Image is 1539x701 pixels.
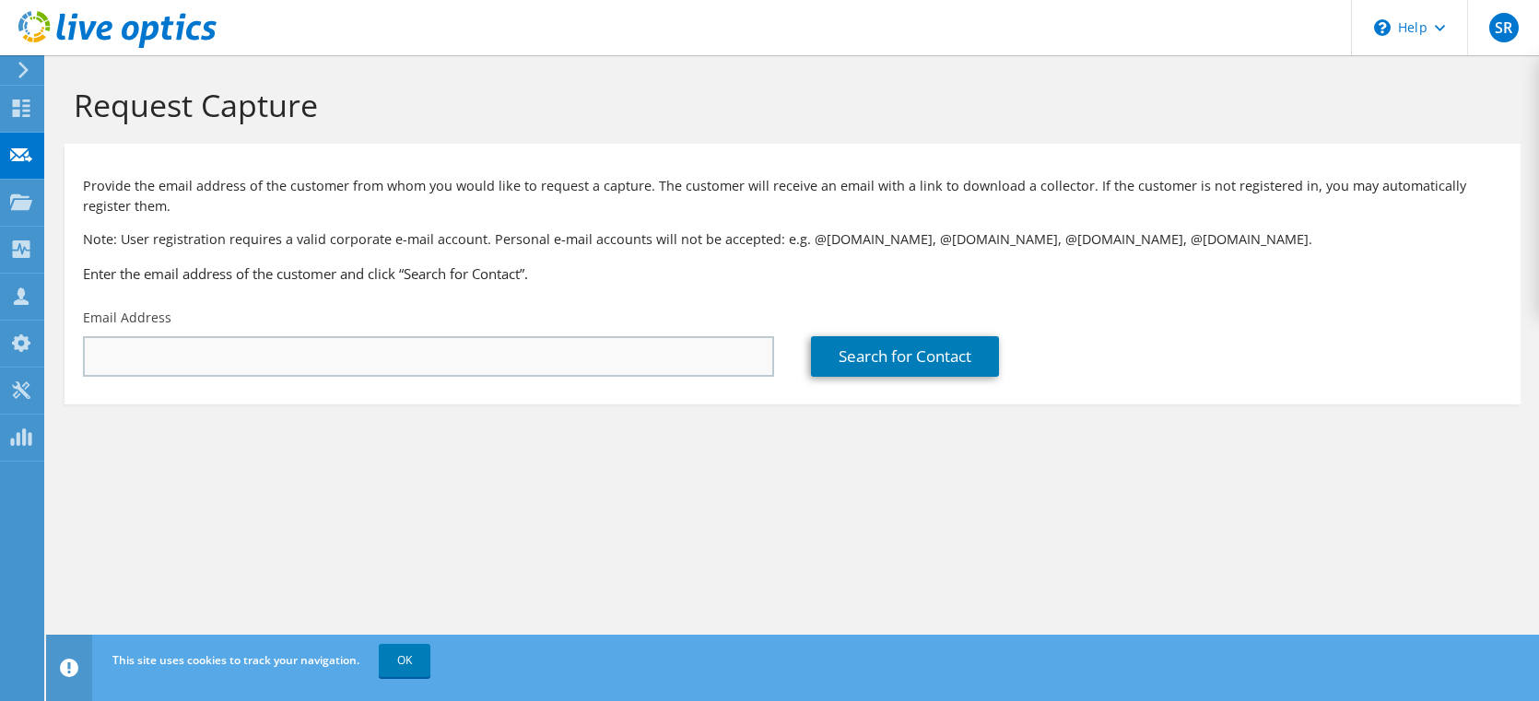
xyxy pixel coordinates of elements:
[1489,13,1519,42] span: SR
[83,176,1502,216] p: Provide the email address of the customer from whom you would like to request a capture. The cust...
[811,336,999,377] a: Search for Contact
[83,229,1502,250] p: Note: User registration requires a valid corporate e-mail account. Personal e-mail accounts will ...
[83,263,1502,284] h3: Enter the email address of the customer and click “Search for Contact”.
[112,652,359,668] span: This site uses cookies to track your navigation.
[74,86,1502,124] h1: Request Capture
[379,644,430,677] a: OK
[83,309,171,327] label: Email Address
[1374,19,1391,36] svg: \n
